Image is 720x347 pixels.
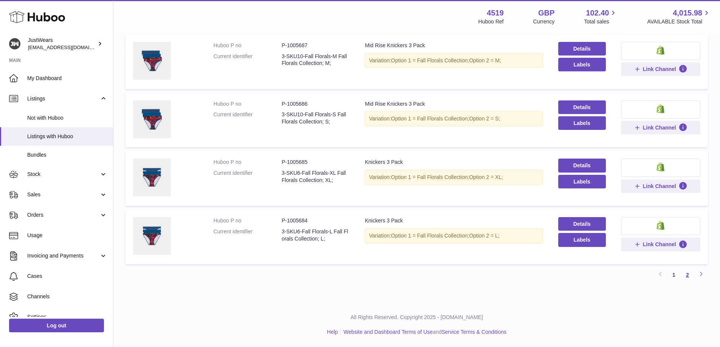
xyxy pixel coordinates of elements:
[657,46,664,55] img: shopify-small.png
[469,233,500,239] span: Option 2 = L;
[657,104,664,113] img: shopify-small.png
[133,100,171,138] img: Mid Rise Knickers 3 Pack
[27,232,107,239] span: Usage
[584,8,618,25] a: 102.40 Total sales
[27,211,99,219] span: Orders
[28,44,111,50] span: [EMAIL_ADDRESS][DOMAIN_NAME]
[27,75,107,82] span: My Dashboard
[586,8,609,18] span: 102.40
[9,319,104,332] a: Log out
[214,100,282,108] dt: Huboo P no
[621,238,700,251] button: Link Channel
[282,217,350,224] dd: P-1005684
[558,58,606,71] button: Labels
[365,111,543,126] div: Variation:
[133,159,171,196] img: Knickers 3 Pack
[558,42,606,56] a: Details
[558,217,606,231] a: Details
[643,241,676,248] span: Link Channel
[558,159,606,172] a: Details
[214,159,282,166] dt: Huboo P no
[469,116,500,122] span: Option 2 = S;
[133,217,171,255] img: Knickers 3 Pack
[27,252,99,259] span: Invoicing and Payments
[133,42,171,80] img: Mid Rise Knickers 3 Pack
[469,174,503,180] span: Option 2 = XL;
[558,100,606,114] a: Details
[365,228,543,244] div: Variation:
[27,151,107,159] span: Bundles
[282,228,350,242] dd: 3-SKU6-Fall Florals-L Fall Florals Collection; L;
[365,42,543,49] div: Mid Rise Knickers 3 Pack
[327,329,338,335] a: Help
[214,228,282,242] dt: Current identifier
[657,162,664,171] img: shopify-small.png
[28,37,96,51] div: JustWears
[487,8,504,18] strong: 4519
[365,217,543,224] div: Knickers 3 Pack
[391,57,469,63] span: Option 1 = Fall Florals Collection;
[119,314,714,321] p: All Rights Reserved. Copyright 2025 - [DOMAIN_NAME]
[27,191,99,198] span: Sales
[214,111,282,125] dt: Current identifier
[441,329,506,335] a: Service Terms & Conditions
[681,268,694,282] a: 2
[643,66,676,72] span: Link Channel
[667,268,681,282] a: 1
[27,114,107,122] span: Not with Huboo
[533,18,555,25] div: Currency
[643,183,676,190] span: Link Channel
[365,170,543,185] div: Variation:
[621,179,700,193] button: Link Channel
[27,95,99,102] span: Listings
[647,8,711,25] a: 4,015.98 AVAILABLE Stock Total
[643,124,676,131] span: Link Channel
[538,8,554,18] strong: GBP
[282,100,350,108] dd: P-1005686
[647,18,711,25] span: AVAILABLE Stock Total
[282,170,350,184] dd: 3-SKU6-Fall Florals-XL Fall Florals Collection; XL;
[27,273,107,280] span: Cases
[469,57,501,63] span: Option 2 = M;
[391,174,469,180] span: Option 1 = Fall Florals Collection;
[558,116,606,130] button: Labels
[365,100,543,108] div: Mid Rise Knickers 3 Pack
[282,159,350,166] dd: P-1005685
[621,121,700,134] button: Link Channel
[478,18,504,25] div: Huboo Ref
[365,159,543,166] div: Knickers 3 Pack
[282,111,350,125] dd: 3-SKU10-Fall Florals-S Fall Florals Collection; S;
[9,38,20,49] img: internalAdmin-4519@internal.huboo.com
[214,217,282,224] dt: Huboo P no
[282,53,350,67] dd: 3-SKU10-Fall Florals-M Fall Florals Collection; M;
[214,42,282,49] dt: Huboo P no
[621,62,700,76] button: Link Channel
[27,171,99,178] span: Stock
[657,221,664,230] img: shopify-small.png
[341,328,506,336] li: and
[391,233,469,239] span: Option 1 = Fall Florals Collection;
[282,42,350,49] dd: P-1005687
[27,293,107,300] span: Channels
[584,18,618,25] span: Total sales
[27,133,107,140] span: Listings with Huboo
[558,233,606,247] button: Labels
[391,116,469,122] span: Option 1 = Fall Florals Collection;
[214,53,282,67] dt: Current identifier
[365,53,543,68] div: Variation:
[214,170,282,184] dt: Current identifier
[673,8,702,18] span: 4,015.98
[27,313,107,321] span: Settings
[344,329,433,335] a: Website and Dashboard Terms of Use
[558,175,606,188] button: Labels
